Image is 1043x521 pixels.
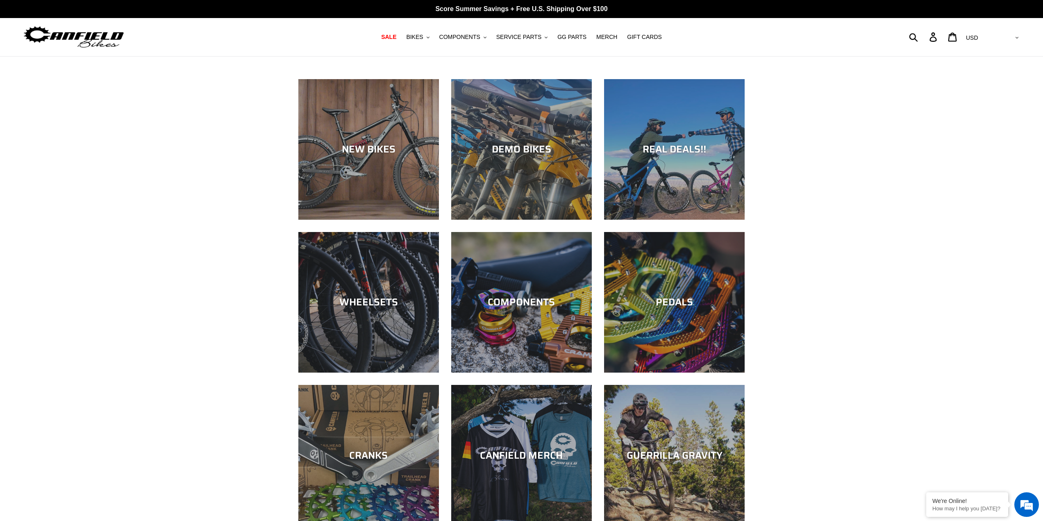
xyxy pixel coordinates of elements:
[298,296,439,308] div: WHEELSETS
[377,32,400,43] a: SALE
[402,32,433,43] button: BIKES
[932,505,1002,512] p: How may I help you today?
[604,296,745,308] div: PEDALS
[406,34,423,41] span: BIKES
[492,32,552,43] button: SERVICE PARTS
[451,232,592,373] a: COMPONENTS
[451,143,592,155] div: DEMO BIKES
[23,24,125,50] img: Canfield Bikes
[298,79,439,220] a: NEW BIKES
[627,34,662,41] span: GIFT CARDS
[596,34,617,41] span: MERCH
[439,34,480,41] span: COMPONENTS
[298,143,439,155] div: NEW BIKES
[553,32,591,43] a: GG PARTS
[604,79,745,220] a: REAL DEALS!!
[451,79,592,220] a: DEMO BIKES
[451,296,592,308] div: COMPONENTS
[557,34,586,41] span: GG PARTS
[451,449,592,461] div: CANFIELD MERCH
[592,32,621,43] a: MERCH
[623,32,666,43] a: GIFT CARDS
[932,498,1002,504] div: We're Online!
[298,449,439,461] div: CRANKS
[604,232,745,373] a: PEDALS
[913,28,934,46] input: Search
[604,143,745,155] div: REAL DEALS!!
[435,32,491,43] button: COMPONENTS
[381,34,396,41] span: SALE
[298,232,439,373] a: WHEELSETS
[604,449,745,461] div: GUERRILLA GRAVITY
[496,34,541,41] span: SERVICE PARTS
